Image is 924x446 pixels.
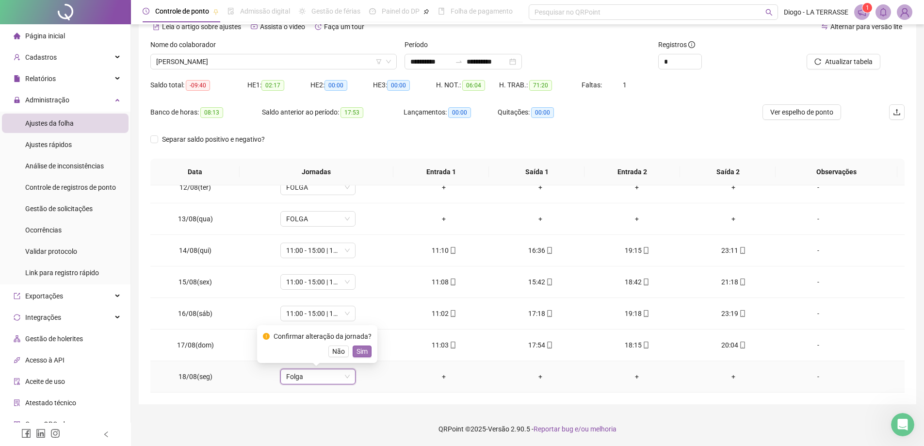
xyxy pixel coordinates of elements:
[178,310,212,317] span: 16/08(sáb)
[790,245,847,256] div: -
[693,277,774,287] div: 21:18
[324,23,364,31] span: Faça um tour
[776,159,897,185] th: Observações
[790,182,847,193] div: -
[50,429,60,438] span: instagram
[866,4,869,11] span: 1
[25,75,56,83] span: Relatórios
[879,8,888,17] span: bell
[186,80,210,91] span: -09:40
[658,39,695,50] span: Registros
[25,226,62,234] span: Ocorrências
[25,335,83,343] span: Gestão de holerites
[531,107,554,118] span: 00:00
[286,306,350,321] span: 11:00 - 15:00 | 18:00 - 23:00
[448,107,471,118] span: 00:00
[21,429,31,438] span: facebook
[891,413,914,436] iframe: Intercom live chat
[545,247,553,254] span: mobile
[500,182,581,193] div: +
[25,205,93,213] span: Gestão de solicitações
[500,371,581,382] div: +
[357,346,368,357] span: Sim
[893,108,901,116] span: upload
[213,9,219,15] span: pushpin
[825,56,873,67] span: Atualizar tabela
[153,23,160,30] span: file-text
[404,214,485,224] div: +
[498,107,592,118] div: Quitações:
[529,80,552,91] span: 71:20
[790,371,847,382] div: -
[821,23,828,30] span: swap
[449,310,456,317] span: mobile
[545,279,553,285] span: mobile
[623,81,627,89] span: 1
[462,80,485,91] span: 06:04
[240,159,393,185] th: Jornadas
[386,59,391,65] span: down
[449,279,456,285] span: mobile
[790,308,847,319] div: -
[404,245,485,256] div: 11:10
[489,159,584,185] th: Saída 1
[500,340,581,350] div: 17:54
[324,80,347,91] span: 00:00
[784,7,848,17] span: Diogo - LA TERRASSE
[451,7,513,15] span: Folha de pagamento
[423,9,429,15] span: pushpin
[162,23,241,31] span: Leia o artigo sobre ajustes
[103,431,110,438] span: left
[260,23,305,31] span: Assista o vídeo
[25,292,63,300] span: Exportações
[25,399,76,407] span: Atestado técnico
[862,3,872,13] sup: 1
[25,119,74,127] span: Ajustes da folha
[500,308,581,319] div: 17:18
[814,58,821,65] span: reload
[156,54,391,69] span: DJALMA PEREIRA DOS SANTOS
[158,134,269,145] span: Separar saldo positivo e negativo?
[299,8,306,15] span: sun
[150,80,247,91] div: Saldo total:
[25,314,61,321] span: Integrações
[143,8,149,15] span: clock-circle
[582,81,603,89] span: Faltas:
[545,310,553,317] span: mobile
[178,278,212,286] span: 15/08(sex)
[500,214,581,224] div: +
[310,80,373,91] div: HE 2:
[790,277,847,287] div: -
[790,340,847,350] div: -
[328,346,349,357] button: Não
[286,275,350,289] span: 11:00 - 15:00 | 18:00 - 23:00
[36,429,46,438] span: linkedin
[693,308,774,319] div: 23:19
[14,335,20,342] span: apartment
[405,39,434,50] label: Período
[455,58,463,66] span: swap-right
[897,5,912,19] img: 77891
[376,59,382,65] span: filter
[261,80,284,91] span: 02:17
[369,8,376,15] span: dashboard
[14,293,20,299] span: export
[179,183,211,191] span: 12/08(ter)
[14,378,20,385] span: audit
[227,8,234,15] span: file-done
[25,356,65,364] span: Acesso à API
[286,369,350,384] span: Folga
[25,420,68,428] span: Gerar QRCode
[642,247,649,254] span: mobile
[436,80,499,91] div: H. NOT.:
[449,342,456,348] span: mobile
[642,279,649,285] span: mobile
[597,182,678,193] div: +
[263,333,270,340] span: exclamation-circle
[150,107,262,118] div: Banco de horas:
[680,159,776,185] th: Saída 2
[688,41,695,48] span: info-circle
[807,54,880,69] button: Atualizar tabela
[597,371,678,382] div: +
[150,39,222,50] label: Nome do colaborador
